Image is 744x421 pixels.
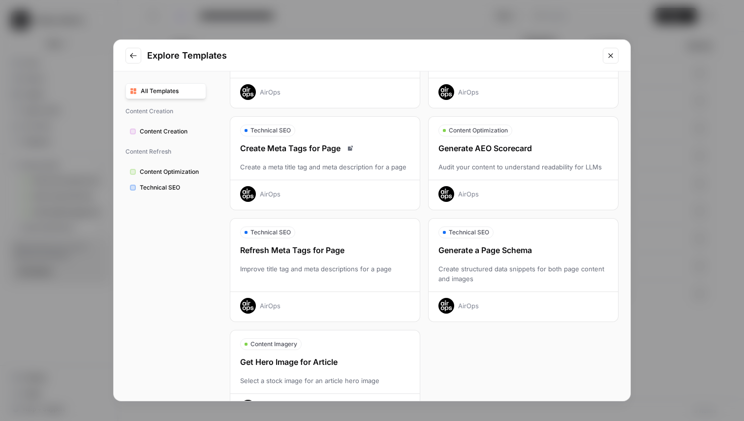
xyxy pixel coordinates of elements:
button: Content OptimizationGenerate AEO ScorecardAudit your content to understand readability for LLMsAi... [428,116,619,210]
div: Generate AEO Scorecard [429,142,618,154]
div: AirOps [260,189,280,199]
h2: Explore Templates [147,49,597,63]
div: Improve title tag and meta descriptions for a page [230,264,420,284]
button: Technical SEO [125,180,206,195]
span: Technical SEO [250,228,291,237]
span: Content Optimization [449,126,508,135]
div: AirOps [458,301,479,311]
div: Generate a Page Schema [429,244,618,256]
span: Technical SEO [250,126,291,135]
div: Get Hero Image for Article [230,356,420,368]
span: Technical SEO [449,228,489,237]
span: Technical SEO [140,183,202,192]
button: Close modal [603,48,619,64]
div: AirOps [260,87,280,97]
button: Technical SEORefresh Meta Tags for PageImprove title tag and meta descriptions for a pageAirOps [230,218,420,322]
span: Content Creation [125,103,206,120]
span: All Templates [141,87,202,96]
div: Select a stock image for an article hero image [230,376,420,386]
button: Go to previous step [125,48,141,64]
span: Content Imagery [250,340,297,349]
div: Create Meta Tags for Page [230,142,420,154]
span: Content Refresh [125,143,206,160]
div: AirOps [458,87,479,97]
div: Create structured data snippets for both page content and images [429,264,618,284]
span: Content Optimization [140,167,202,176]
button: Technical SEOCreate Meta Tags for PageRead docsCreate a meta title tag and meta description for a... [230,116,420,210]
div: AirOps [260,301,280,311]
div: Create a meta title tag and meta description for a page [230,162,420,172]
a: Read docs [344,142,356,154]
div: AirOps [458,189,479,199]
div: Audit your content to understand readability for LLMs [429,162,618,172]
button: All Templates [125,83,206,99]
button: Technical SEOGenerate a Page SchemaCreate structured data snippets for both page content and imag... [428,218,619,322]
div: Refresh Meta Tags for Page [230,244,420,256]
span: Content Creation [140,127,202,136]
button: Content Optimization [125,164,206,180]
button: Content Creation [125,124,206,139]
